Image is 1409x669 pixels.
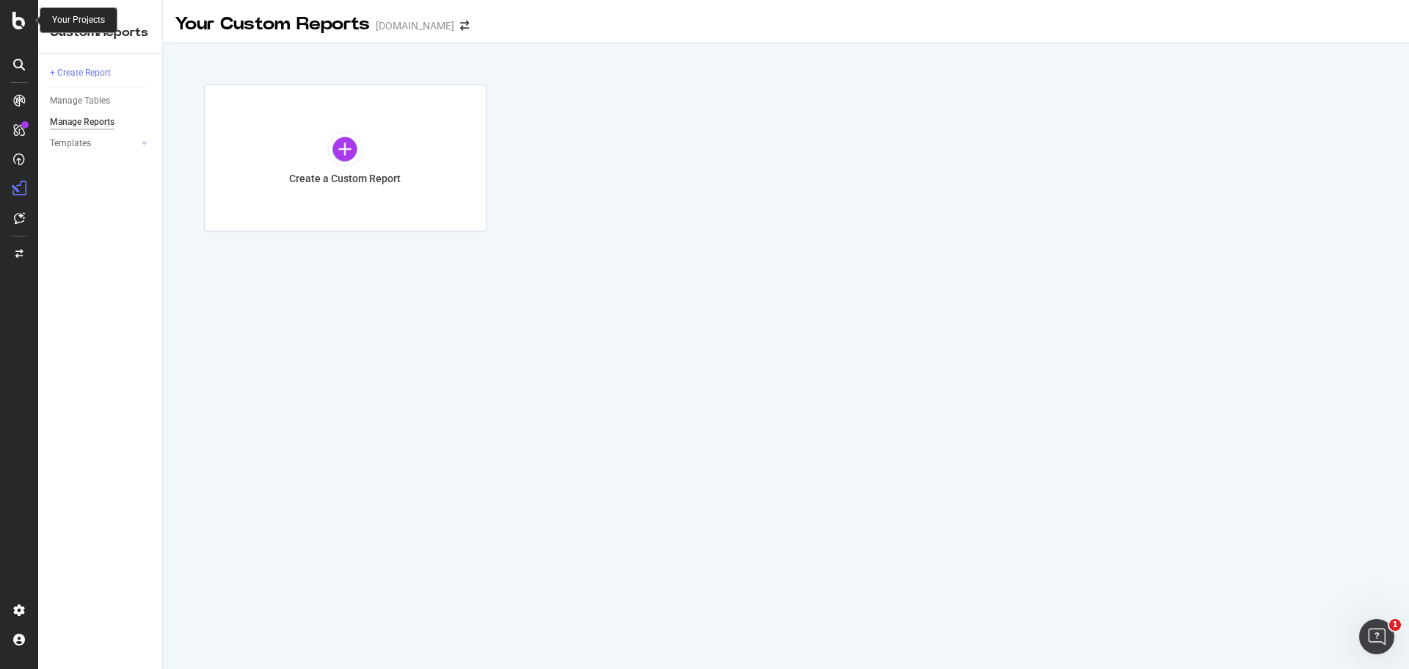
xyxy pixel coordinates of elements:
div: + Create Report [50,65,111,81]
a: + Create Report [50,65,152,81]
div: arrow-right-arrow-left [460,21,469,31]
iframe: Intercom live chat [1359,619,1394,654]
div: Manage Reports [50,115,114,130]
div: [DOMAIN_NAME] [376,18,454,33]
a: Manage Tables [50,93,152,109]
div: Your Projects [52,14,105,26]
span: 1 [1389,619,1401,631]
div: Manage Tables [50,93,110,109]
a: Templates [50,136,137,151]
a: Manage Reports [50,115,152,130]
div: Your Custom Reports [175,12,370,37]
div: Create a Custom Report [289,173,401,185]
div: Templates [50,136,91,151]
